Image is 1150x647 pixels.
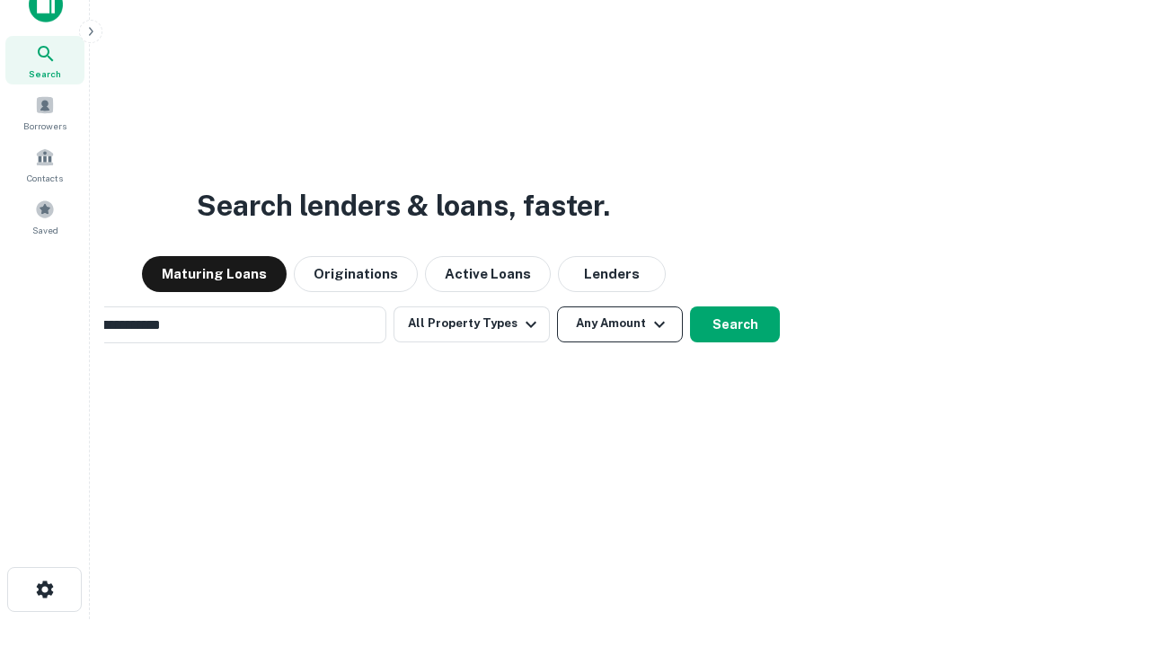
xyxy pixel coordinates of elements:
h3: Search lenders & loans, faster. [197,184,610,227]
button: Any Amount [557,306,683,342]
span: Saved [32,223,58,237]
button: Search [690,306,780,342]
a: Borrowers [5,88,84,137]
button: Active Loans [425,256,551,292]
a: Contacts [5,140,84,189]
button: Lenders [558,256,666,292]
a: Search [5,36,84,84]
button: All Property Types [394,306,550,342]
a: Saved [5,192,84,241]
span: Search [29,66,61,81]
iframe: Chat Widget [1060,503,1150,589]
span: Borrowers [23,119,66,133]
button: Originations [294,256,418,292]
button: Maturing Loans [142,256,287,292]
span: Contacts [27,171,63,185]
